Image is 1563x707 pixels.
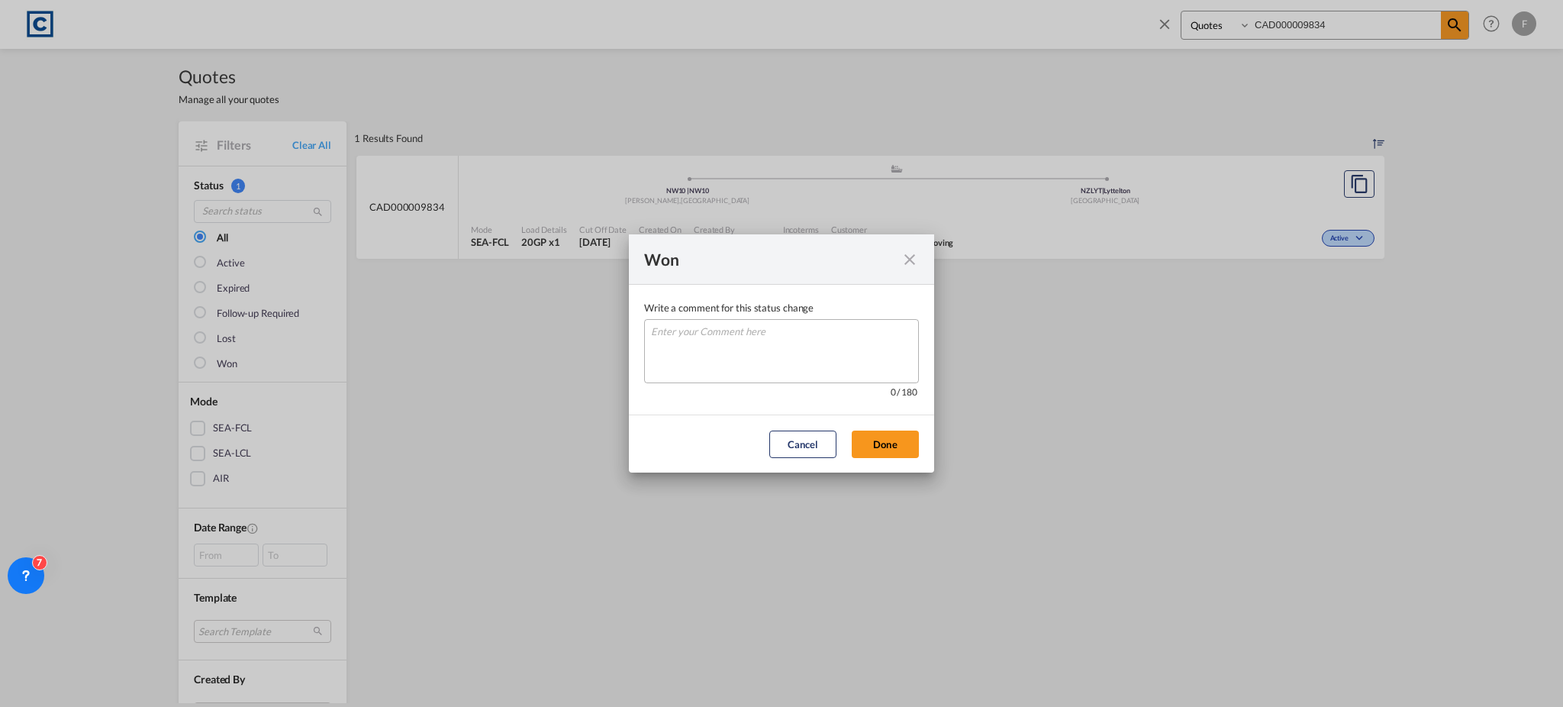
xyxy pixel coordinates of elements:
md-icon: icon-close [901,250,919,269]
div: Won [644,250,901,269]
md-dialog: Write a comment ... [629,234,934,473]
div: Write a comment for this status change [644,300,919,315]
div: 0 / 180 [891,383,919,398]
button: Cancel [769,431,836,458]
button: Done [852,431,919,458]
